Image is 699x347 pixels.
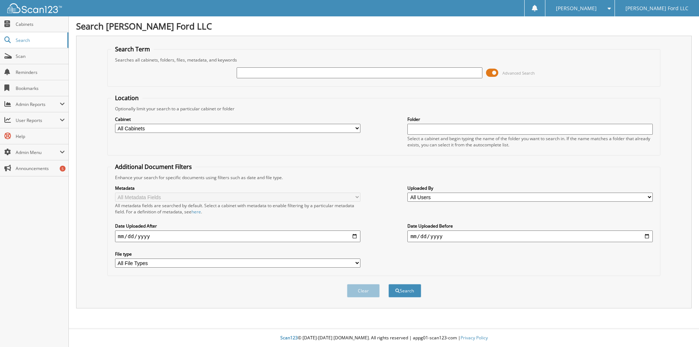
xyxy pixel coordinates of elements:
[407,116,653,122] label: Folder
[388,284,421,297] button: Search
[111,174,657,181] div: Enhance your search for specific documents using filters such as date and file type.
[16,85,65,91] span: Bookmarks
[461,335,488,341] a: Privacy Policy
[115,223,360,229] label: Date Uploaded After
[111,57,657,63] div: Searches all cabinets, folders, files, metadata, and keywords
[111,94,142,102] legend: Location
[60,166,66,171] div: 5
[347,284,380,297] button: Clear
[16,133,65,139] span: Help
[16,37,64,43] span: Search
[76,20,692,32] h1: Search [PERSON_NAME] Ford LLC
[115,116,360,122] label: Cabinet
[16,69,65,75] span: Reminders
[407,230,653,242] input: end
[502,70,535,76] span: Advanced Search
[556,6,597,11] span: [PERSON_NAME]
[16,149,60,155] span: Admin Menu
[407,223,653,229] label: Date Uploaded Before
[69,329,699,347] div: © [DATE]-[DATE] [DOMAIN_NAME]. All rights reserved | appg01-scan123-com |
[16,165,65,171] span: Announcements
[16,101,60,107] span: Admin Reports
[16,117,60,123] span: User Reports
[407,185,653,191] label: Uploaded By
[111,45,154,53] legend: Search Term
[16,21,65,27] span: Cabinets
[280,335,298,341] span: Scan123
[115,251,360,257] label: File type
[191,209,201,215] a: here
[115,230,360,242] input: start
[7,3,62,13] img: scan123-logo-white.svg
[625,6,688,11] span: [PERSON_NAME] Ford LLC
[115,185,360,191] label: Metadata
[115,202,360,215] div: All metadata fields are searched by default. Select a cabinet with metadata to enable filtering b...
[407,135,653,148] div: Select a cabinet and begin typing the name of the folder you want to search in. If the name match...
[111,106,657,112] div: Optionally limit your search to a particular cabinet or folder
[16,53,65,59] span: Scan
[111,163,196,171] legend: Additional Document Filters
